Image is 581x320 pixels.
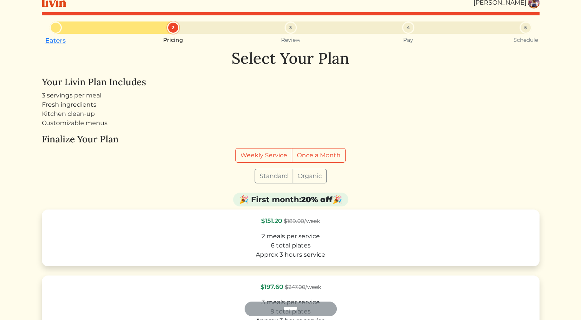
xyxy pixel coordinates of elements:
[42,109,540,119] li: Kitchen clean-up
[163,37,183,43] small: Pricing
[42,91,540,100] li: 3 servings per meal
[45,37,66,44] a: Eaters
[293,169,327,183] label: Organic
[285,284,321,290] span: /week
[42,100,540,109] li: Fresh ingredients
[49,298,533,307] div: 3 meals per service
[284,218,304,224] s: $189.00
[513,37,538,43] small: Schedule
[235,148,292,163] label: Weekly Service
[42,134,540,145] h4: Finalize Your Plan
[49,250,533,259] div: Approx 3 hours service
[42,119,540,128] li: Customizable menus
[49,241,533,250] div: 6 total plates
[301,195,333,204] strong: 20% off
[292,148,346,163] label: Once a Month
[524,24,527,31] span: 5
[261,217,282,224] span: $151.20
[172,24,174,31] span: 2
[281,37,300,43] small: Review
[407,24,410,31] span: 4
[42,77,540,88] h4: Your Livin Plan Includes
[235,148,346,163] div: Billing frequency
[233,193,348,206] div: 🎉 First month: 🎉
[284,218,320,224] span: /week
[255,169,327,183] div: Grocery type
[42,49,540,68] h1: Select Your Plan
[49,232,533,241] div: 2 meals per service
[289,24,292,31] span: 3
[255,169,293,183] label: Standard
[260,283,283,290] span: $197.60
[285,284,305,290] s: $247.00
[403,37,413,43] small: Pay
